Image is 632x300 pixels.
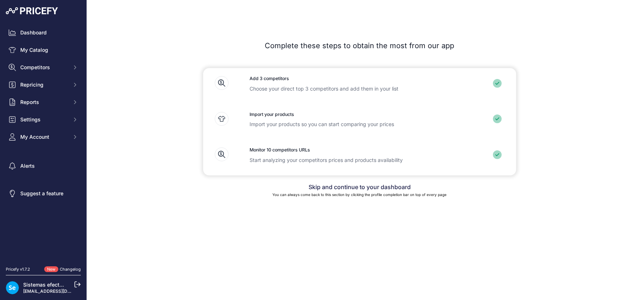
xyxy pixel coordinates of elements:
a: Skip and continue to your dashboard [309,183,411,191]
h3: Add 3 competitors [250,75,470,82]
a: My Catalog [6,43,81,57]
button: Reports [6,96,81,109]
small: You can always come back to this section by clicking the profile completion bar on top of every page [272,192,447,197]
button: Competitors [6,61,81,74]
button: Repricing [6,78,81,91]
h1: Getting Started [128,17,591,32]
h3: Import your products [250,111,470,118]
p: Import your products so you can start comparing your prices [250,121,470,128]
button: My Account [6,130,81,143]
a: Alerts [6,159,81,172]
a: Changelog [60,267,81,272]
p: Choose your direct top 3 competitors and add them in your list [250,85,470,92]
a: [EMAIL_ADDRESS][DOMAIN_NAME] [23,288,99,294]
button: Settings [6,113,81,126]
span: Competitors [20,64,68,71]
nav: Sidebar [6,26,81,258]
a: Dashboard [6,26,81,39]
p: Complete these steps to obtain the most from our app [128,41,591,51]
span: Settings [20,116,68,123]
span: My Account [20,133,68,141]
span: Reports [20,99,68,106]
a: Suggest a feature [6,187,81,200]
p: Start analyzing your competitors prices and products availability [250,157,470,164]
div: Pricefy v1.7.2 [6,266,30,272]
h3: Monitor 10 competitors URLs [250,147,470,154]
img: Pricefy Logo [6,7,58,14]
span: Repricing [20,81,68,88]
span: New [44,266,58,272]
a: Sistemas efectoLED [23,282,72,288]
